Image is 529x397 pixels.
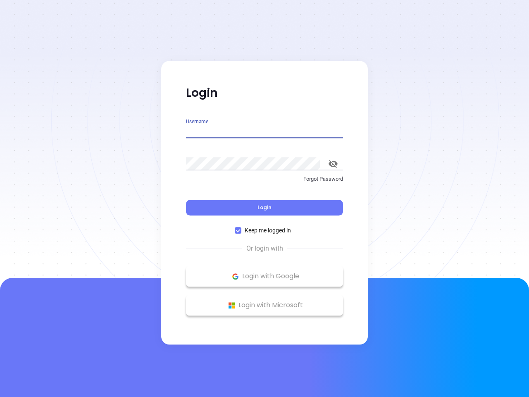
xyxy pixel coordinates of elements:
[190,299,339,311] p: Login with Microsoft
[186,200,343,215] button: Login
[242,244,287,254] span: Or login with
[186,86,343,100] p: Login
[186,295,343,316] button: Microsoft Logo Login with Microsoft
[241,226,294,235] span: Keep me logged in
[186,119,208,124] label: Username
[186,175,343,190] a: Forgot Password
[190,270,339,282] p: Login with Google
[230,271,241,282] img: Google Logo
[323,154,343,174] button: toggle password visibility
[257,204,272,211] span: Login
[186,266,343,287] button: Google Logo Login with Google
[186,175,343,183] p: Forgot Password
[226,300,237,311] img: Microsoft Logo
